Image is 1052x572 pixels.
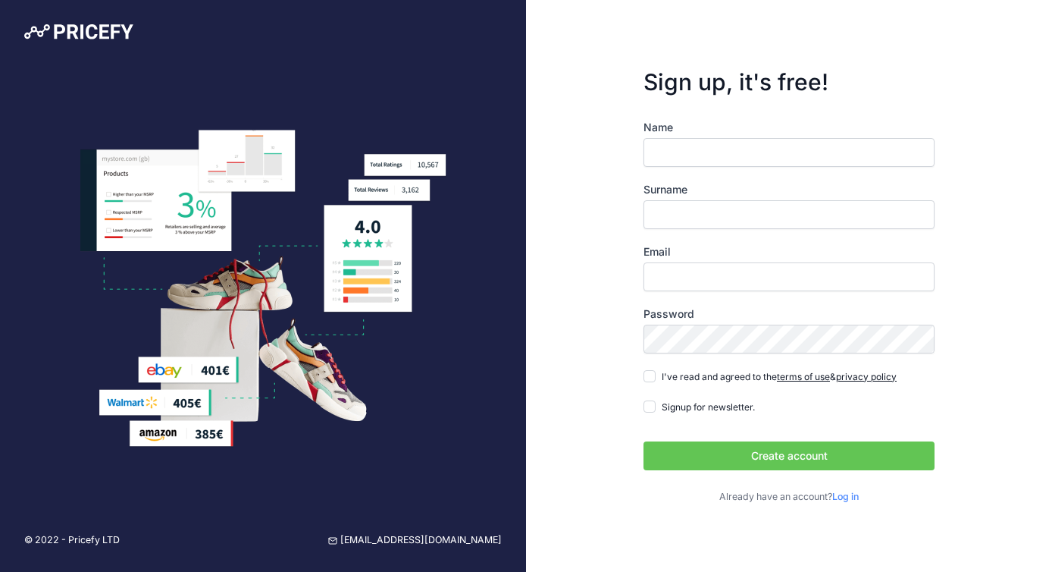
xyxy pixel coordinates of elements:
[662,371,897,382] span: I've read and agreed to the &
[643,306,935,322] label: Password
[643,68,935,96] h3: Sign up, it's free!
[777,371,830,382] a: terms of use
[643,442,935,470] button: Create account
[24,533,120,548] p: © 2022 - Pricefy LTD
[836,371,897,382] a: privacy policy
[643,490,935,504] p: Already have an account?
[24,24,133,39] img: Pricefy
[643,244,935,259] label: Email
[328,533,502,548] a: [EMAIL_ADDRESS][DOMAIN_NAME]
[832,491,859,502] a: Log in
[662,401,755,413] span: Signup for newsletter.
[643,120,935,135] label: Name
[643,182,935,197] label: Surname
